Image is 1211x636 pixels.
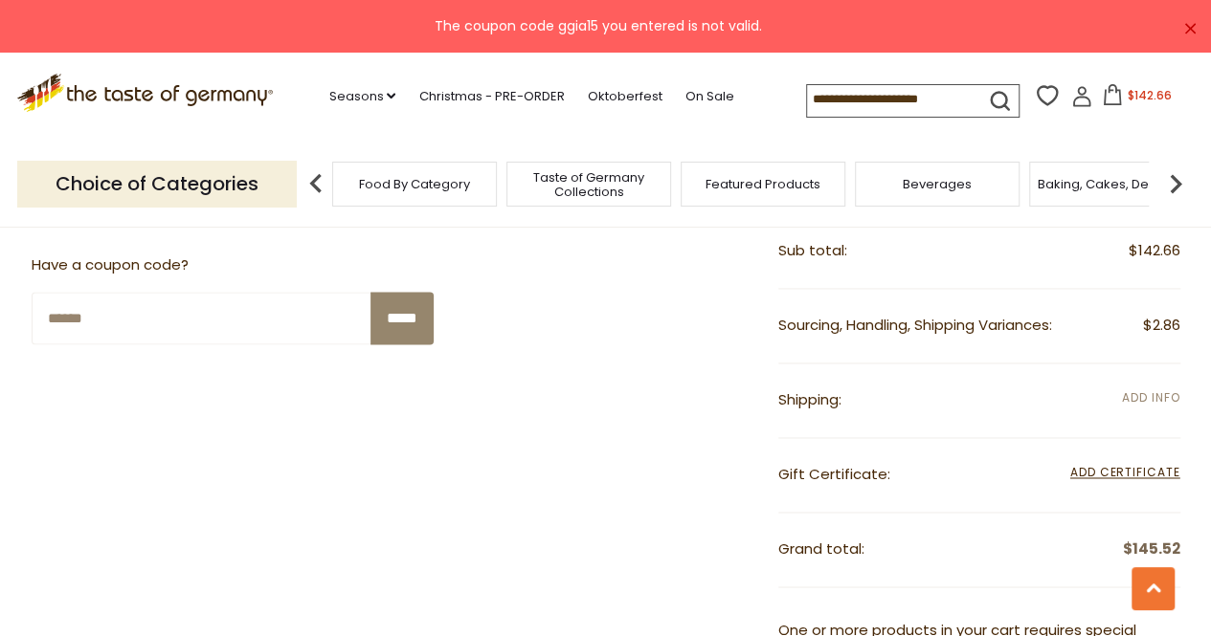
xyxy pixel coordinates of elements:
[684,86,733,107] a: On Sale
[1096,84,1177,113] button: $142.66
[328,86,395,107] a: Seasons
[778,538,864,559] span: Grand total:
[1070,463,1180,484] span: Add Certificate
[1143,314,1180,338] span: $2.86
[778,389,841,409] span: Shipping:
[1184,23,1196,34] a: ×
[1122,389,1179,406] span: Add Info
[512,170,665,199] a: Taste of Germany Collections
[778,240,847,260] span: Sub total:
[778,315,1052,335] span: Sourcing, Handling, Shipping Variances:
[1156,164,1195,203] img: next arrow
[903,177,972,191] a: Beverages
[706,177,820,191] a: Featured Products
[1127,87,1171,103] span: $142.66
[418,86,564,107] a: Christmas - PRE-ORDER
[15,15,1180,37] div: The coupon code ggia15 you entered is not valid.
[1123,537,1180,561] span: $145.52
[17,161,297,208] p: Choice of Categories
[587,86,662,107] a: Oktoberfest
[359,177,470,191] a: Food By Category
[297,164,335,203] img: previous arrow
[1038,177,1186,191] a: Baking, Cakes, Desserts
[1129,239,1180,263] span: $142.66
[32,253,434,277] p: Have a coupon code?
[778,464,890,484] span: Gift Certificate:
